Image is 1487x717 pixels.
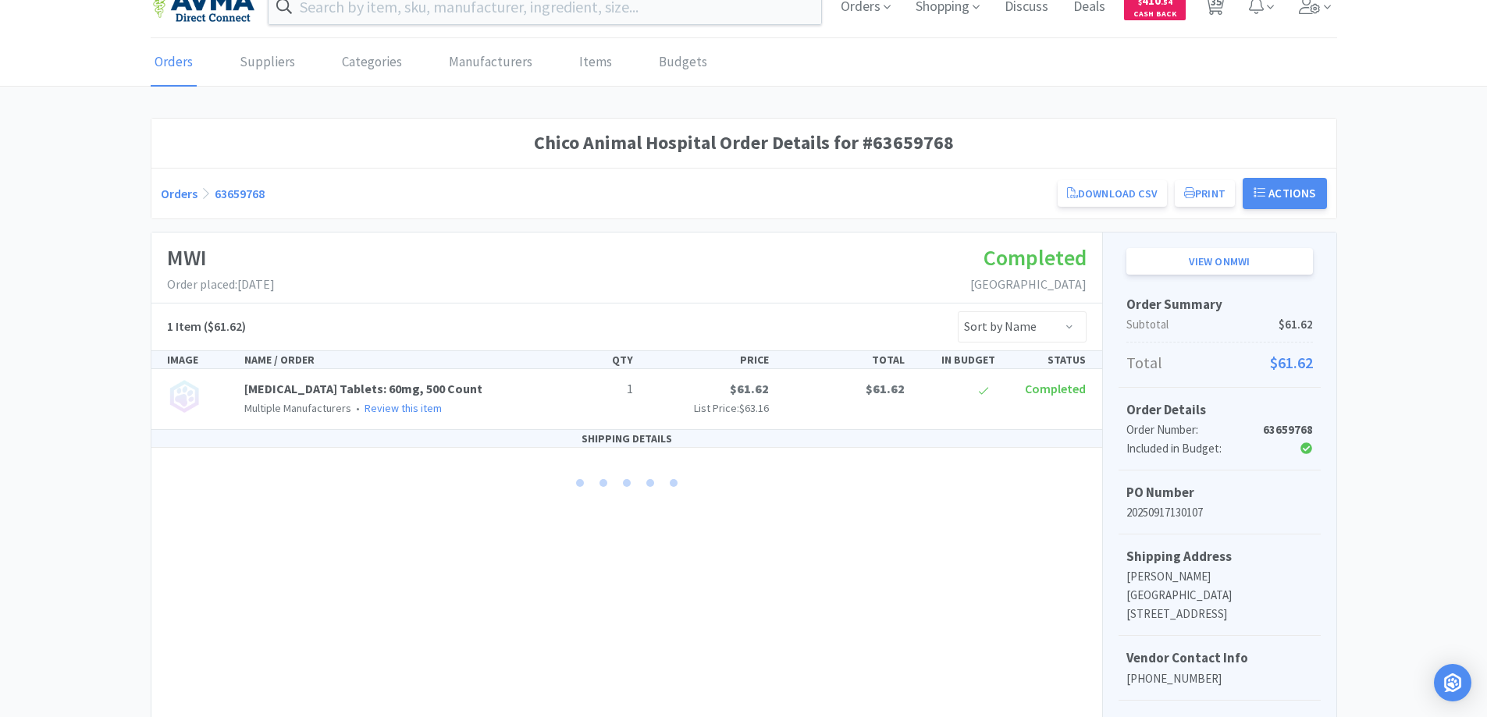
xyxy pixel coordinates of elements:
p: 1 [555,379,633,399]
a: Manufacturers [445,39,536,87]
a: 35 [1198,2,1230,16]
div: NAME / ORDER [238,351,549,368]
button: Actions [1243,178,1327,209]
span: Completed [984,243,1087,272]
h5: Order Summary [1126,294,1313,315]
a: Orders [161,186,197,201]
span: $61.62 [1279,315,1313,334]
div: SHIPPING DETAILS [151,430,1102,448]
span: • [354,401,362,415]
a: 63659768 [215,186,265,201]
span: Multiple Manufacturers [244,401,351,415]
strong: 63659768 [1263,422,1313,437]
a: Categories [338,39,406,87]
h5: Vendor Contact Info [1126,648,1313,669]
span: $61.62 [1270,350,1313,375]
p: [GEOGRAPHIC_DATA] [970,275,1087,295]
div: Included in Budget: [1126,439,1250,458]
span: Completed [1025,381,1086,396]
h5: PO Number [1126,482,1313,503]
p: List Price: [646,399,769,417]
a: Budgets [655,39,711,87]
h5: Shipping Address [1126,546,1313,567]
img: no_image.png [167,379,201,414]
h5: Order Details [1126,399,1313,421]
a: Download CSV [1058,180,1167,207]
p: Subtotal [1126,315,1313,334]
div: QTY [549,351,639,368]
span: 1 Item [167,318,201,334]
p: 20250917130107 [1126,503,1313,522]
span: $63.16 [739,401,769,415]
div: Open Intercom Messenger [1434,664,1471,701]
div: IMAGE [161,351,239,368]
span: Cash Back [1133,10,1176,20]
a: [MEDICAL_DATA] Tablets: 60mg, 500 Count [244,381,482,396]
p: [PERSON_NAME][GEOGRAPHIC_DATA] [STREET_ADDRESS] [1126,567,1313,623]
div: Order Number: [1126,421,1250,439]
span: $61.62 [866,381,905,396]
div: IN BUDGET [911,351,1001,368]
div: PRICE [639,351,775,368]
a: Orders [151,39,197,87]
p: Order placed: [DATE] [167,275,275,295]
span: $61.62 [730,381,769,396]
p: Total [1126,350,1313,375]
h1: MWI [167,240,275,275]
div: STATUS [1001,351,1092,368]
button: Print [1175,180,1235,207]
a: Review this item [365,401,442,415]
h5: ($61.62) [167,317,246,337]
p: [PHONE_NUMBER] [1126,669,1313,688]
a: Items [575,39,616,87]
a: View onMWI [1126,248,1313,275]
a: Suppliers [236,39,299,87]
h1: Chico Animal Hospital Order Details for #63659768 [161,128,1327,158]
div: TOTAL [775,351,911,368]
